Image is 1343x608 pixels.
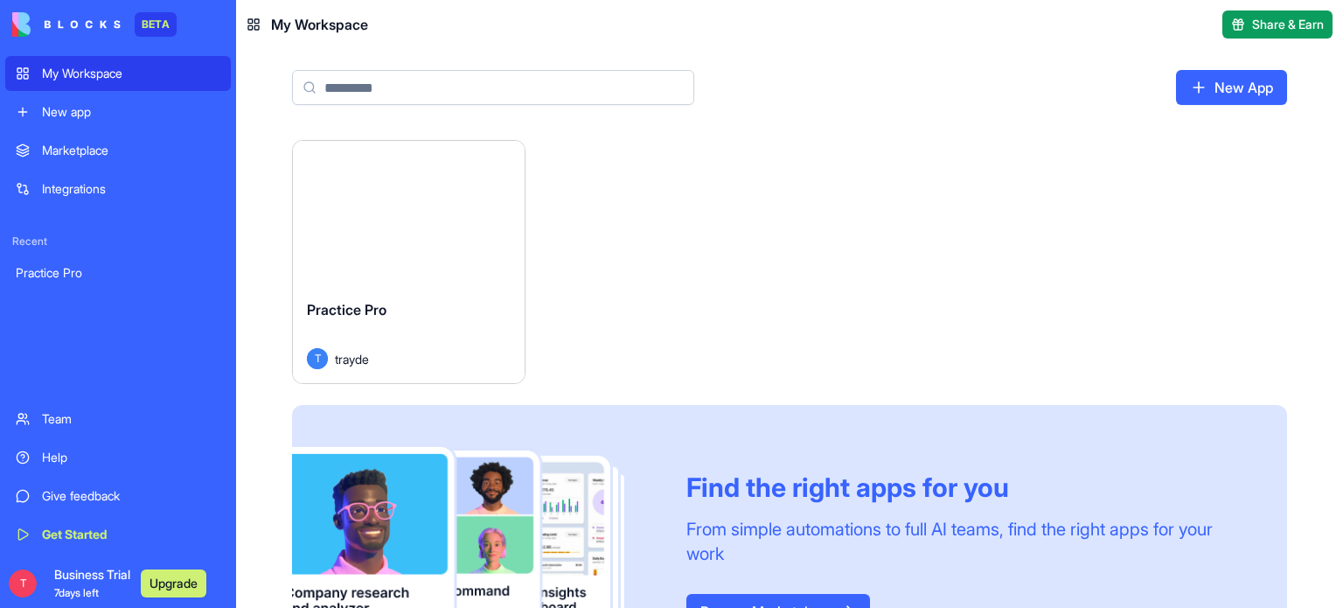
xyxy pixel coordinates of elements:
span: 7 days left [54,586,99,599]
span: T [307,348,328,369]
button: Share & Earn [1222,10,1333,38]
div: Help [42,449,220,466]
span: Business Trial [54,566,130,601]
a: Practice Pro [5,255,231,290]
div: Marketplace [42,142,220,159]
div: Find the right apps for you [686,472,1245,503]
a: BETA [12,12,177,37]
a: New App [1176,70,1287,105]
span: Share & Earn [1252,16,1324,33]
img: logo [12,12,121,37]
a: My Workspace [5,56,231,91]
div: Integrations [42,180,220,198]
a: Give feedback [5,479,231,514]
a: Marketplace [5,133,231,168]
a: Integrations [5,171,231,206]
a: Team [5,402,231,437]
div: Get Started [42,526,220,543]
span: Recent [5,234,231,248]
div: Give feedback [42,487,220,505]
div: New app [42,103,220,121]
div: Practice Pro [16,264,220,282]
span: Practice Pro [307,301,386,318]
div: My Workspace [42,65,220,82]
button: Upgrade [141,570,206,598]
a: New app [5,94,231,129]
div: From simple automations to full AI teams, find the right apps for your work [686,517,1245,566]
a: Practice ProTtrayde [292,140,525,384]
span: T [9,570,37,598]
a: Help [5,440,231,475]
span: My Workspace [271,14,368,35]
div: BETA [135,12,177,37]
a: Get Started [5,517,231,552]
div: Team [42,410,220,428]
span: trayde [335,350,369,368]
